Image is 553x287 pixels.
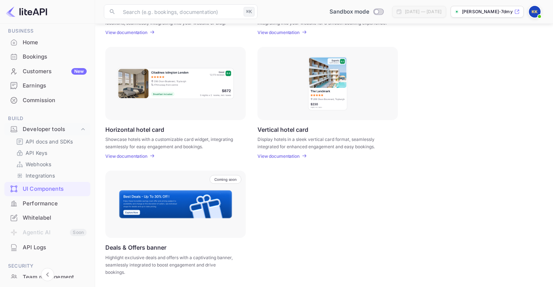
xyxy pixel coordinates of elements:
a: Team management [4,270,90,284]
div: API Keys [13,148,87,158]
div: Commission [4,93,90,108]
div: [DATE] — [DATE] [405,8,441,15]
div: Bookings [23,53,87,61]
a: View documentation [257,153,302,159]
a: Integrations [16,172,84,179]
div: Performance [4,197,90,211]
div: UI Components [4,182,90,196]
a: View documentation [105,153,150,159]
div: Customers [23,67,87,76]
div: Home [4,36,90,50]
span: Business [4,27,90,35]
div: Whitelabel [4,211,90,225]
p: Horizontal hotel card [105,126,164,133]
p: API docs and SDKs [26,138,73,145]
div: Developer tools [4,123,90,136]
div: ⌘K [244,7,255,16]
p: View documentation [257,153,300,159]
a: API docs and SDKs [16,138,84,145]
span: Sandbox mode [330,8,369,16]
a: Home [4,36,90,49]
img: Horizontal hotel card Frame [117,67,234,100]
div: Integrations [13,170,87,181]
div: Earnings [23,82,87,90]
p: View documentation [105,153,147,159]
div: API docs and SDKs [13,136,87,147]
div: Home [23,38,87,47]
button: Collapse navigation [41,268,54,281]
p: [PERSON_NAME]-7dmyq.n... [462,8,513,15]
span: Security [4,262,90,270]
span: Build [4,115,90,123]
div: Commission [23,96,87,105]
a: UI Components [4,182,90,195]
img: Banner Frame [118,190,233,219]
a: Performance [4,197,90,210]
div: UI Components [23,185,87,193]
input: Search (e.g. bookings, documentation) [118,4,241,19]
div: Developer tools [23,125,79,134]
p: Webhooks [26,160,51,168]
p: Showcase hotels with a customizable card widget, integrating seamlessly for easy engagement and b... [105,136,237,149]
p: Deals & Offers banner [105,244,166,251]
div: Switch to Production mode [327,8,386,16]
div: API Logs [23,243,87,252]
p: Vertical hotel card [257,126,308,133]
div: Performance [23,200,87,208]
p: View documentation [257,30,300,35]
p: Our interactive map widget lets users easily explore hotel locations, seamlessly integrating into... [105,12,237,25]
p: Integrations [26,172,55,179]
img: Kristen Kotkas [529,6,541,18]
div: CustomersNew [4,64,90,79]
p: Display hotels in a sleek vertical card format, seamlessly integrated for enhanced engagement and... [257,136,389,149]
a: View documentation [105,30,150,35]
a: View documentation [257,30,302,35]
a: API Keys [16,149,84,157]
a: Earnings [4,79,90,92]
p: Coming soon [214,177,237,182]
div: Earnings [4,79,90,93]
p: The search bar widget lets users easily find hotels, seamlessly integrating into your website for... [257,12,389,25]
a: Bookings [4,50,90,63]
div: New [71,68,87,75]
div: Bookings [4,50,90,64]
p: View documentation [105,30,147,35]
a: Webhooks [16,160,84,168]
p: Highlight exclusive deals and offers with a captivating banner, seamlessly integrated to boost en... [105,254,237,276]
div: Whitelabel [23,214,87,222]
a: Commission [4,93,90,107]
img: LiteAPI logo [6,6,47,18]
p: API Keys [26,149,47,157]
div: Webhooks [13,159,87,169]
div: API Logs [4,241,90,255]
a: CustomersNew [4,64,90,78]
a: API Logs [4,241,90,254]
div: Team management [23,273,87,282]
a: Whitelabel [4,211,90,224]
img: Vertical hotel card Frame [308,56,348,111]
